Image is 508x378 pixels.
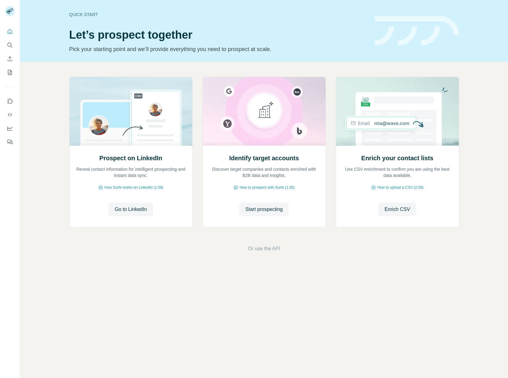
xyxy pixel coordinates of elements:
[115,206,147,213] span: Go to LinkedIn
[239,203,289,216] button: Start prospecting
[203,77,326,146] img: Identify target accounts
[375,16,459,46] img: banner
[5,123,15,134] button: Dashboard
[76,166,186,178] p: Reveal contact information for intelligent prospecting and instant data sync.
[378,203,416,216] button: Enrich CSV
[69,77,193,146] img: Prospect on LinkedIn
[109,203,153,216] button: Go to LinkedIn
[377,185,423,190] span: How to upload a CSV (2:59)
[240,185,295,190] span: How to prospect with Surfe (1:30)
[5,136,15,148] button: Feedback
[105,185,164,190] span: How Surfe works on LinkedIn (1:58)
[336,77,459,146] img: Enrich your contact lists
[5,109,15,120] button: Use Surfe API
[69,45,367,54] p: Pick your starting point and we’ll provide everything you need to prospect at scale.
[245,206,283,213] span: Start prospecting
[5,96,15,107] button: Use Surfe on LinkedIn
[69,11,367,18] div: Quick start
[99,154,162,162] h2: Prospect on LinkedIn
[5,40,15,51] button: Search
[385,206,410,213] span: Enrich CSV
[69,29,367,41] h1: Let’s prospect together
[229,154,299,162] h2: Identify target accounts
[342,166,453,178] p: Use CSV enrichment to confirm you are using the best data available.
[5,53,15,64] button: Enrich CSV
[209,166,319,178] p: Discover target companies and contacts enriched with B2B data and insights.
[5,67,15,78] button: My lists
[5,26,15,37] button: Quick start
[248,245,280,252] button: Or use the API
[361,154,433,162] h2: Enrich your contact lists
